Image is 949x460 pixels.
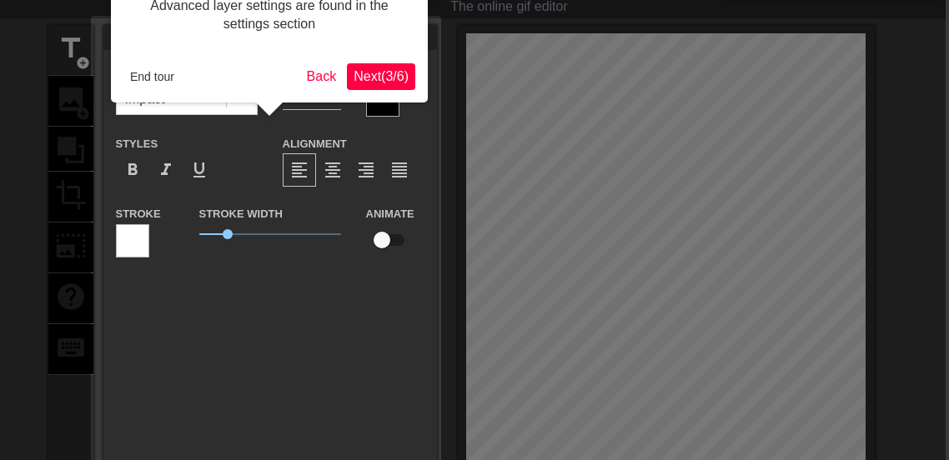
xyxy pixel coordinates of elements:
span: title [55,32,87,64]
span: add_circle [76,56,90,70]
span: format_align_left [289,160,309,180]
span: format_align_right [356,160,376,180]
span: format_underline [189,160,209,180]
label: Alignment [283,136,347,152]
label: Stroke [116,206,161,222]
span: format_bold [123,160,143,180]
span: format_align_justify [389,160,409,180]
span: format_italic [156,160,176,180]
span: Next ( 3 / 6 ) [354,69,409,83]
label: Stroke Width [199,206,283,222]
span: format_align_center [323,160,343,180]
label: Animate [366,206,414,222]
button: Back [300,63,344,90]
button: End tour [123,64,181,89]
label: Styles [116,136,158,152]
button: Next [347,63,415,90]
